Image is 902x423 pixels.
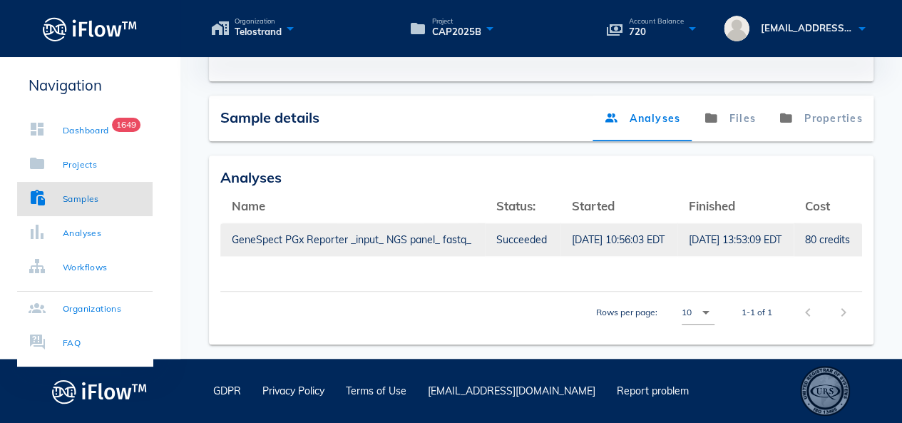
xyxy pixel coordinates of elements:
[572,223,665,256] a: [DATE] 10:56:03 EDT
[572,198,615,213] span: Started
[560,188,677,223] th: Started: Not sorted. Activate to sort ascending.
[431,25,481,39] span: CAP2025B
[496,223,549,256] a: Succeeded
[689,223,782,256] a: [DATE] 13:53:09 EDT
[232,223,473,256] a: GeneSpect PGx Reporter _input_ NGS panel_ fastq_
[63,302,121,316] div: Organizations
[596,292,714,333] div: Rows per page:
[63,336,81,350] div: FAQ
[220,167,862,188] div: Analyses
[724,16,749,41] img: avatar.16069ca8.svg
[805,223,851,256] a: 80 credits
[346,384,406,397] a: Terms of Use
[220,108,319,126] span: Sample details
[112,118,140,132] span: Badge
[496,198,535,213] span: Status:
[63,158,97,172] div: Projects
[17,74,153,96] p: Navigation
[235,18,282,25] span: Organization
[52,375,147,407] img: logo
[617,384,689,397] a: Report problem
[682,306,692,319] div: 10
[63,226,101,240] div: Analyses
[629,25,684,39] span: 720
[593,96,692,141] a: Analyses
[629,18,684,25] span: Account Balance
[213,384,241,397] a: GDPR
[794,188,862,223] th: Cost: Not sorted. Activate to sort ascending.
[682,301,714,324] div: 10Rows per page:
[428,384,595,397] a: [EMAIL_ADDRESS][DOMAIN_NAME]
[677,188,794,223] th: Finished: Not sorted. Activate to sort ascending.
[235,25,282,39] span: Telostrand
[232,198,265,213] span: Name
[697,304,714,321] i: arrow_drop_down
[63,123,109,138] div: Dashboard
[485,188,560,223] th: Status:: Not sorted. Activate to sort ascending.
[692,96,767,141] a: Files
[805,198,830,213] span: Cost
[431,18,481,25] span: Project
[689,198,735,213] span: Finished
[800,366,850,416] div: ISO 13485 – Quality Management System
[767,96,873,141] a: Properties
[262,384,324,397] a: Privacy Policy
[220,188,485,223] th: Name: Not sorted. Activate to sort ascending.
[63,192,99,206] div: Samples
[63,260,108,275] div: Workflows
[742,306,772,319] div: 1-1 of 1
